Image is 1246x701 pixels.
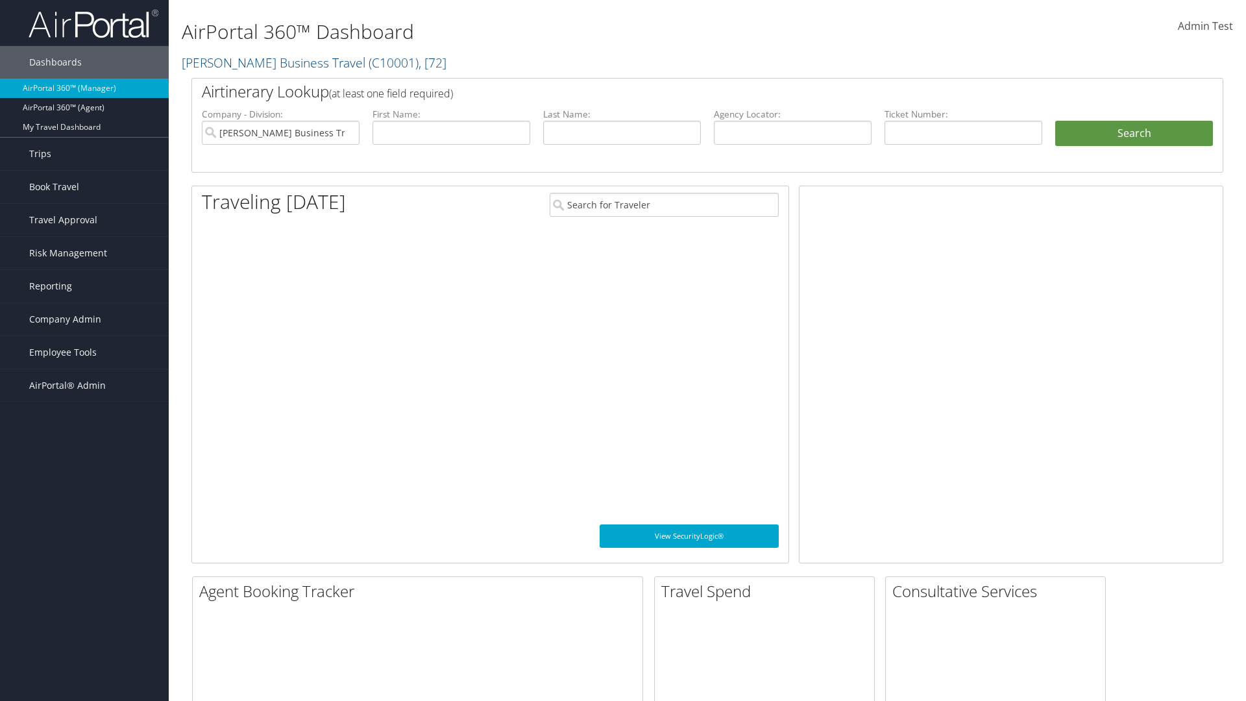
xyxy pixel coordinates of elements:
[202,108,360,121] label: Company - Division:
[369,54,419,71] span: ( C10001 )
[182,54,446,71] a: [PERSON_NAME] Business Travel
[1055,121,1213,147] button: Search
[29,204,97,236] span: Travel Approval
[600,524,779,548] a: View SecurityLogic®
[29,237,107,269] span: Risk Management
[543,108,701,121] label: Last Name:
[885,108,1042,121] label: Ticket Number:
[29,138,51,170] span: Trips
[550,193,779,217] input: Search for Traveler
[29,46,82,79] span: Dashboards
[892,580,1105,602] h2: Consultative Services
[29,171,79,203] span: Book Travel
[199,580,642,602] h2: Agent Booking Tracker
[661,580,874,602] h2: Travel Spend
[373,108,530,121] label: First Name:
[182,18,883,45] h1: AirPortal 360™ Dashboard
[202,80,1127,103] h2: Airtinerary Lookup
[1178,19,1233,33] span: Admin Test
[29,369,106,402] span: AirPortal® Admin
[329,86,453,101] span: (at least one field required)
[202,188,346,215] h1: Traveling [DATE]
[714,108,872,121] label: Agency Locator:
[29,270,72,302] span: Reporting
[419,54,446,71] span: , [ 72 ]
[29,8,158,39] img: airportal-logo.png
[29,336,97,369] span: Employee Tools
[29,303,101,336] span: Company Admin
[1178,6,1233,47] a: Admin Test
